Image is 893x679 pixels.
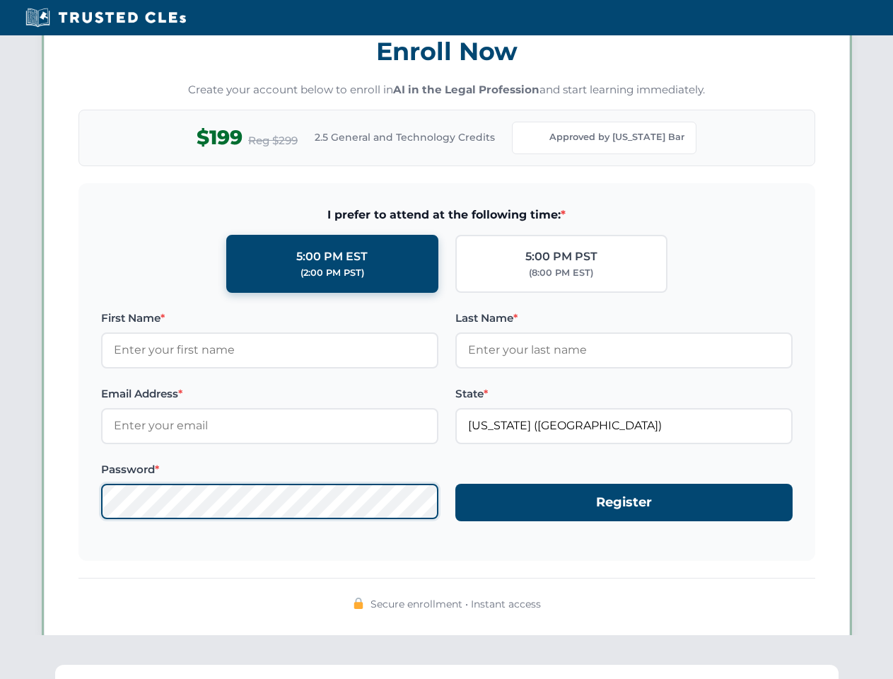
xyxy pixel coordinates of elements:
span: Secure enrollment • Instant access [370,596,541,612]
span: $199 [197,122,243,153]
label: Password [101,461,438,478]
div: 5:00 PM PST [525,248,597,266]
label: First Name [101,310,438,327]
img: Florida Bar [524,128,544,148]
label: Email Address [101,385,438,402]
img: Trusted CLEs [21,7,190,28]
div: (2:00 PM PST) [300,266,364,280]
div: (8:00 PM EST) [529,266,593,280]
span: Approved by [US_STATE] Bar [549,130,684,144]
label: State [455,385,793,402]
input: Enter your email [101,408,438,443]
span: 2.5 General and Technology Credits [315,129,495,145]
h3: Enroll Now [78,29,815,74]
input: Enter your last name [455,332,793,368]
span: I prefer to attend at the following time: [101,206,793,224]
span: Reg $299 [248,132,298,149]
label: Last Name [455,310,793,327]
input: Enter your first name [101,332,438,368]
div: 5:00 PM EST [296,248,368,266]
strong: AI in the Legal Profession [393,83,539,96]
p: Create your account below to enroll in and start learning immediately. [78,82,815,98]
img: 🔒 [353,598,364,609]
button: Register [455,484,793,521]
input: Florida (FL) [455,408,793,443]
